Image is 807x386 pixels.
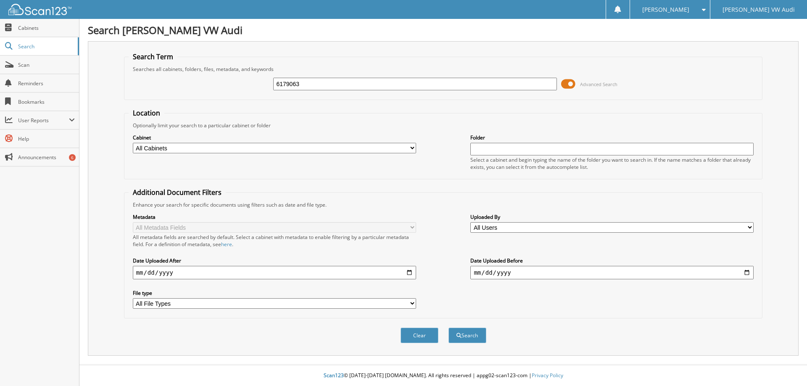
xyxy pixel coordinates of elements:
label: Uploaded By [470,213,754,221]
iframe: Chat Widget [765,346,807,386]
span: [PERSON_NAME] [642,7,689,12]
h1: Search [PERSON_NAME] VW Audi [88,23,799,37]
img: scan123-logo-white.svg [8,4,71,15]
span: [PERSON_NAME] VW Audi [723,7,795,12]
legend: Additional Document Filters [129,188,226,197]
label: Date Uploaded After [133,257,416,264]
div: 6 [69,154,76,161]
legend: Location [129,108,164,118]
span: Reminders [18,80,75,87]
button: Clear [401,328,438,343]
label: Date Uploaded Before [470,257,754,264]
input: start [133,266,416,279]
span: Scan [18,61,75,68]
span: Scan123 [324,372,344,379]
label: Metadata [133,213,416,221]
span: Search [18,43,74,50]
div: Select a cabinet and begin typing the name of the folder you want to search in. If the name match... [470,156,754,171]
label: Folder [470,134,754,141]
span: User Reports [18,117,69,124]
a: Privacy Policy [532,372,563,379]
span: Cabinets [18,24,75,32]
div: © [DATE]-[DATE] [DOMAIN_NAME]. All rights reserved | appg02-scan123-com | [79,365,807,386]
span: Help [18,135,75,142]
button: Search [448,328,486,343]
label: Cabinet [133,134,416,141]
div: Searches all cabinets, folders, files, metadata, and keywords [129,66,758,73]
div: Enhance your search for specific documents using filters such as date and file type. [129,201,758,208]
div: All metadata fields are searched by default. Select a cabinet with metadata to enable filtering b... [133,234,416,248]
span: Announcements [18,154,75,161]
a: here [221,241,232,248]
div: Optionally limit your search to a particular cabinet or folder [129,122,758,129]
span: Advanced Search [580,81,617,87]
span: Bookmarks [18,98,75,105]
input: end [470,266,754,279]
legend: Search Term [129,52,177,61]
label: File type [133,289,416,297]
